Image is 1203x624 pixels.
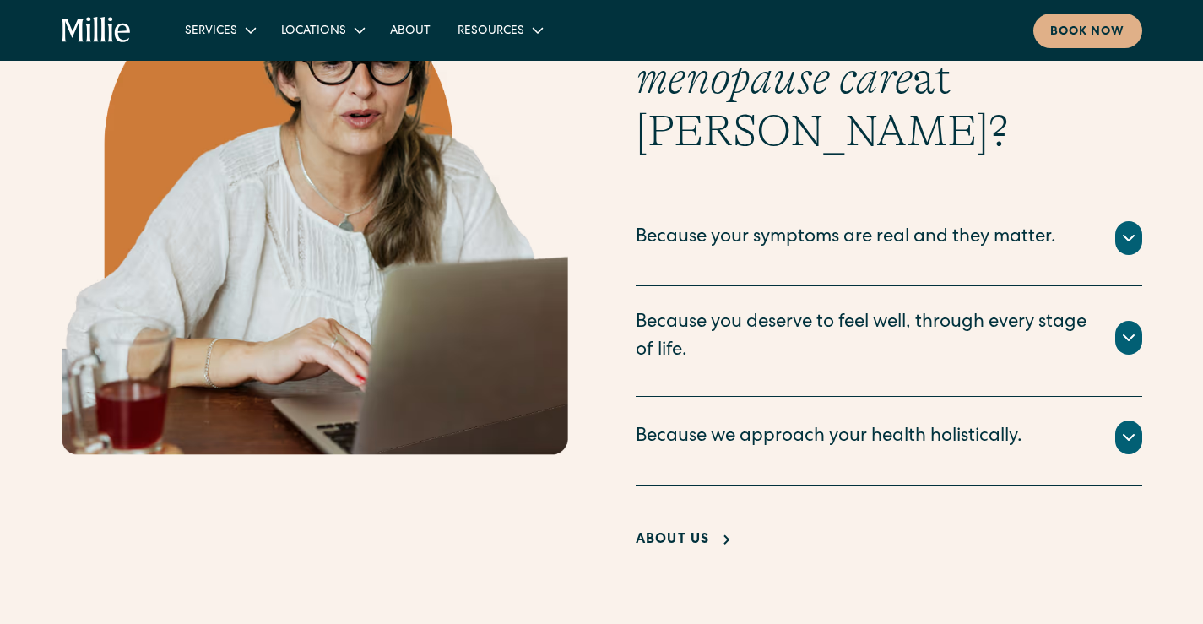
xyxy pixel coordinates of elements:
[636,310,1095,366] div: Because you deserve to feel well, through every stage of life.
[458,23,524,41] div: Resources
[636,530,710,551] div: About Us
[185,23,237,41] div: Services
[171,16,268,44] div: Services
[377,16,444,44] a: About
[636,424,1022,452] div: Because we approach your health holistically.
[62,17,132,44] a: home
[281,23,346,41] div: Locations
[636,530,737,551] a: About Us
[444,16,555,44] div: Resources
[268,16,377,44] div: Locations
[1050,24,1125,41] div: Book now
[1033,14,1142,48] a: Book now
[636,225,1056,252] div: Because your symptoms are real and they matter.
